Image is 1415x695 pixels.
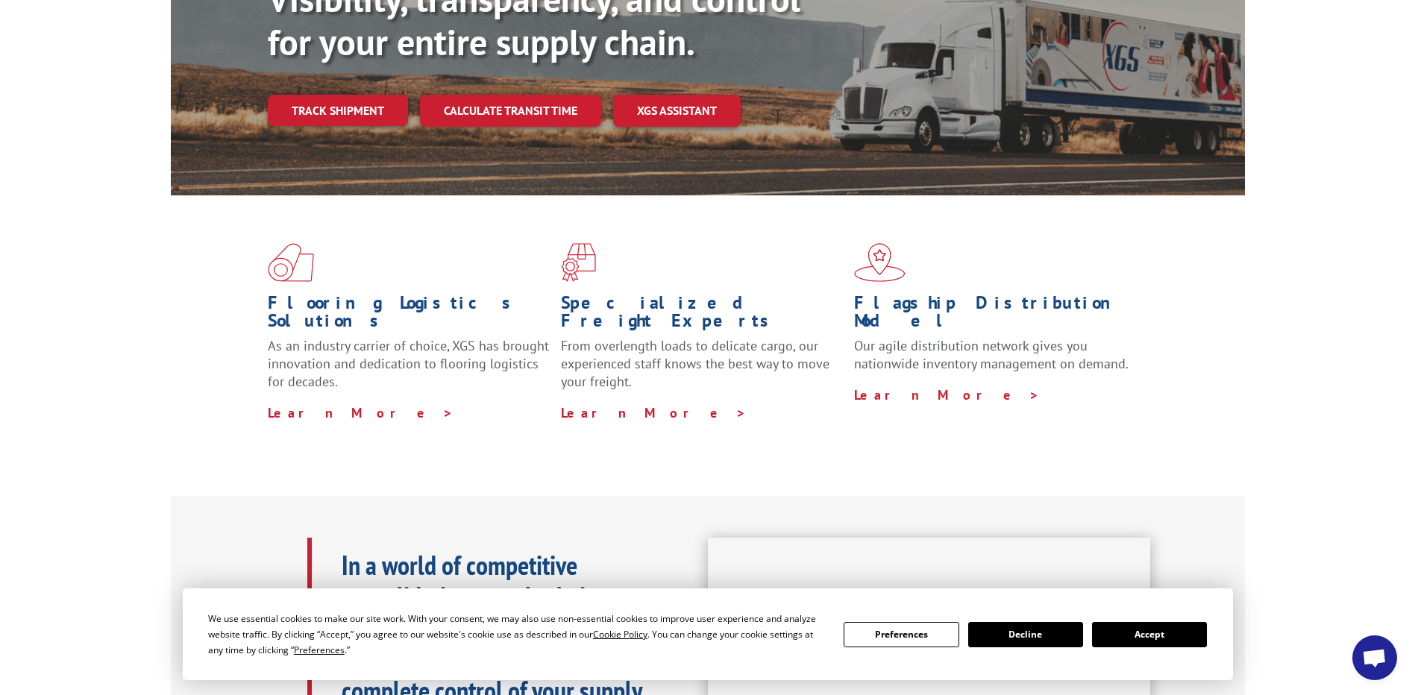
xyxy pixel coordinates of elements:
[844,622,959,647] button: Preferences
[968,622,1083,647] button: Decline
[268,337,549,390] span: As an industry carrier of choice, XGS has brought innovation and dedication to flooring logistics...
[420,95,601,127] a: Calculate transit time
[183,588,1233,680] div: Cookie Consent Prompt
[1352,635,1397,680] div: Open chat
[561,337,843,403] p: From overlength loads to delicate cargo, our experienced staff knows the best way to move your fr...
[268,243,314,282] img: xgs-icon-total-supply-chain-intelligence-red
[561,243,596,282] img: xgs-icon-focused-on-flooring-red
[613,95,741,127] a: XGS ASSISTANT
[208,611,826,658] div: We use essential cookies to make our site work. With your consent, we may also use non-essential ...
[854,243,906,282] img: xgs-icon-flagship-distribution-model-red
[294,644,345,656] span: Preferences
[854,386,1040,403] a: Learn More >
[561,404,747,421] a: Learn More >
[593,628,647,641] span: Cookie Policy
[268,95,408,126] a: Track shipment
[1092,622,1207,647] button: Accept
[268,294,550,337] h1: Flooring Logistics Solutions
[854,337,1129,372] span: Our agile distribution network gives you nationwide inventory management on demand.
[854,294,1136,337] h1: Flagship Distribution Model
[561,294,843,337] h1: Specialized Freight Experts
[268,404,454,421] a: Learn More >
